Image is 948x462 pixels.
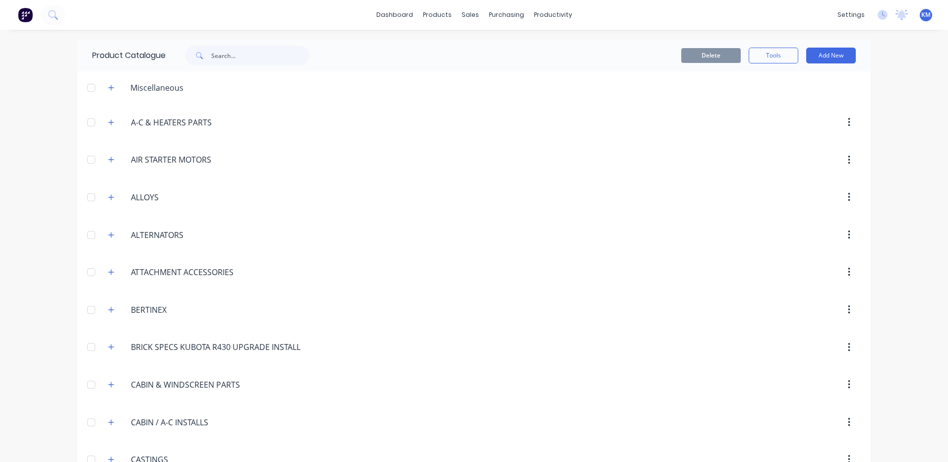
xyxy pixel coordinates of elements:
input: Enter category name [131,154,248,166]
input: Enter category name [131,416,248,428]
input: Enter category name [131,229,248,241]
input: Enter category name [131,266,248,278]
input: Search... [211,46,309,65]
div: Product Catalogue [77,40,166,71]
div: Miscellaneous [122,82,191,94]
div: productivity [529,7,577,22]
a: dashboard [371,7,418,22]
img: Factory [18,7,33,22]
input: Enter category name [131,341,302,353]
input: Enter category name [131,116,248,128]
input: Enter category name [131,304,248,316]
input: Enter category name [131,191,248,203]
div: purchasing [484,7,529,22]
span: KM [921,10,931,19]
div: products [418,7,457,22]
button: Add New [806,48,856,63]
div: settings [832,7,870,22]
button: Delete [681,48,741,63]
button: Tools [749,48,798,63]
input: Enter category name [131,379,248,391]
div: sales [457,7,484,22]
